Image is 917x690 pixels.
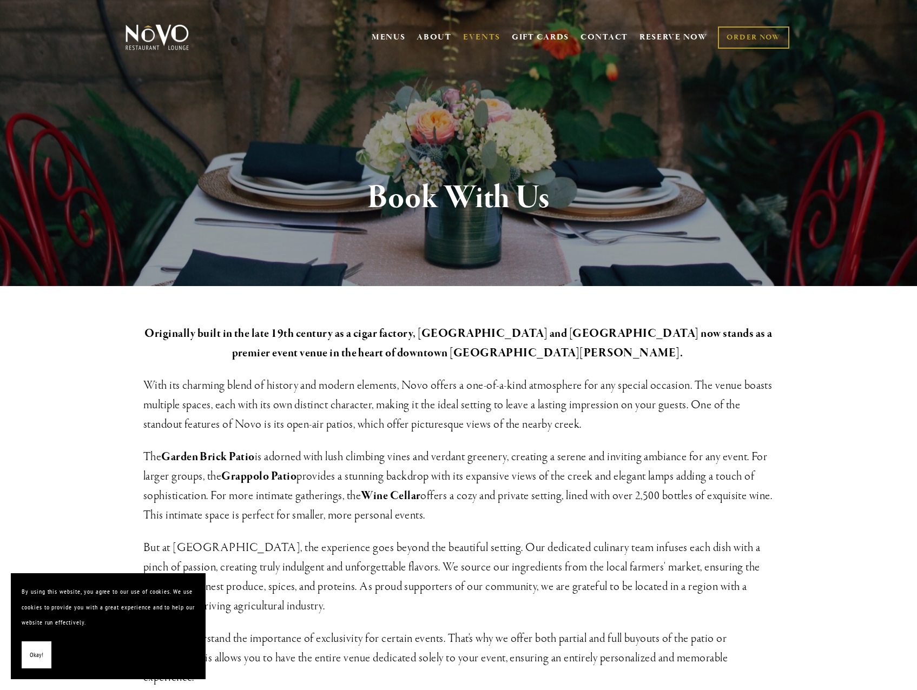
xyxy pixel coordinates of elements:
a: EVENTS [463,32,500,43]
strong: Book With Us [367,177,550,218]
a: MENUS [372,32,406,43]
strong: Garden Brick Patio [161,449,255,465]
a: ABOUT [417,32,452,43]
strong: Wine Cellar [361,488,420,503]
h3: The is adorned with lush climbing vines and verdant greenery, creating a serene and inviting ambi... [143,447,774,525]
a: RESERVE NOW [639,27,708,48]
h3: We also understand the importance of exclusivity for certain events. That's why we offer both par... [143,629,774,687]
h3: With its charming blend of history and modern elements, Novo offers a one-of-a-kind atmosphere fo... [143,376,774,434]
a: GIFT CARDS [512,27,569,48]
a: ORDER NOW [718,26,789,49]
p: By using this website, you agree to our use of cookies. We use cookies to provide you with a grea... [22,584,195,631]
strong: Originally built in the late 19th century as a cigar factory, [GEOGRAPHIC_DATA] and [GEOGRAPHIC_D... [144,326,774,361]
section: Cookie banner [11,573,206,679]
a: CONTACT [580,27,628,48]
span: Okay! [30,647,43,663]
h3: But at [GEOGRAPHIC_DATA], the experience goes beyond the beautiful setting. Our dedicated culinar... [143,538,774,616]
strong: Grappolo Patio [221,469,296,484]
img: Novo Restaurant &amp; Lounge [123,24,191,51]
button: Okay! [22,641,51,669]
